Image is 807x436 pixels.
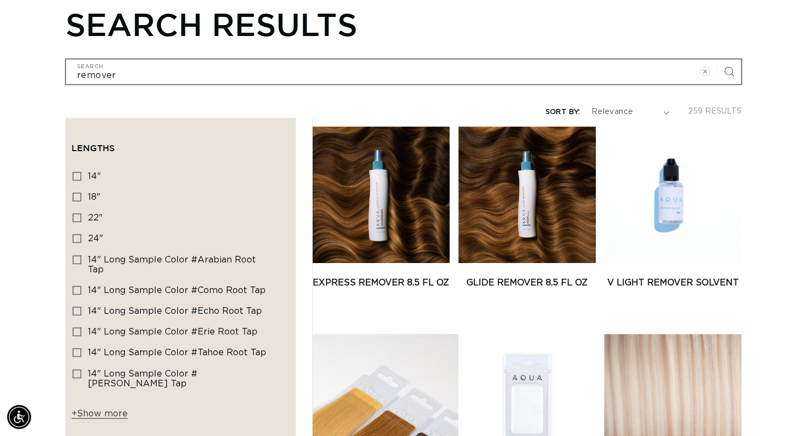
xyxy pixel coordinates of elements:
a: V Light Remover Solvent [604,276,742,289]
a: Express Remover 8.5 fl oz [312,276,450,289]
iframe: Chat Widget [752,384,807,436]
span: + [71,409,77,418]
input: Search [66,59,741,84]
span: 14" Long Sample Color #Echo Root Tap [88,307,262,315]
h1: Search results [65,5,742,43]
span: 22" [88,213,103,222]
span: 14" Long Sample Color #Arabian Root Tap [88,255,256,274]
summary: Lengths (0 selected) [71,124,290,163]
button: Clear search term [693,59,717,83]
span: Lengths [71,143,115,153]
span: 18" [88,193,100,201]
a: Glide Remover 8.5 fl oz [458,276,596,289]
span: 24" [88,234,103,243]
span: 14" Long Sample Color #[PERSON_NAME] Tap [88,369,198,388]
span: 14" [88,172,101,181]
span: 14" Long Sample Color #Como Root Tap [88,286,266,295]
span: Show more [71,409,128,418]
span: 14" Long Sample Color #Erie Root Tap [88,327,258,336]
div: Accessibility Menu [7,405,31,429]
button: Show more [71,408,131,425]
span: 14" Long Sample Color #Tahoe Root Tap [88,348,266,357]
label: Sort by: [545,109,580,116]
span: 259 results [688,107,742,115]
button: Search [717,59,741,83]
